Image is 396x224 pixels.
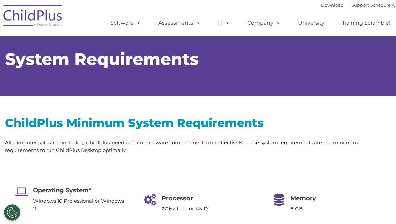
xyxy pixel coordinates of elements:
[4,204,20,221] button: Cookies Settings
[291,16,331,30] a: University
[5,115,391,130] h2: ChildPlus Minimum System Requirements
[212,16,237,30] a: IT
[290,206,303,212] span: 8 GB
[351,2,369,8] a: Support
[104,16,148,30] a: Software
[162,195,193,202] span: Processor
[162,206,208,212] span: 2GHz Intel or AMD
[290,195,316,202] span: Memory
[152,16,207,30] a: Assessments
[33,186,127,195] h4: Operating System*
[241,16,287,30] a: Company
[33,197,127,213] p: Windows 10 Professional or Windows 11
[321,2,344,8] a: Download
[5,139,391,154] p: All computer software, including ChildPlus, need certain hardware components to run effectively. ...
[5,49,199,69] span: System Requirements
